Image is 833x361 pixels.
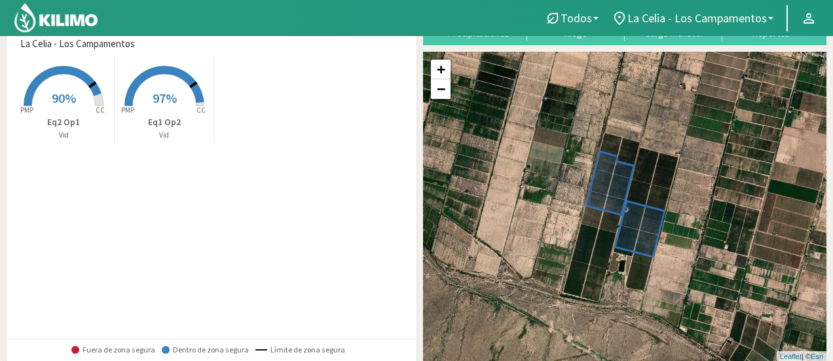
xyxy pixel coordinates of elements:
tspan: CC [196,105,206,115]
span: 97% [153,90,177,106]
span: La Celia - Los Campamentos [20,37,135,52]
button: Precipitaciones [430,4,527,39]
p: Vid [115,130,215,141]
p: Vid [14,130,114,141]
span: Fuera de zona segura [71,345,155,354]
span: Todos [561,11,592,25]
span: 90% [52,90,76,106]
tspan: CC [96,105,105,115]
a: Zoom in [431,60,451,79]
tspan: PMP [20,105,33,115]
span: Dentro de zona segura [162,345,249,354]
div: Precipitaciones [434,29,523,38]
tspan: PMP [121,105,134,115]
a: Zoom out [431,79,451,99]
button: Riego [527,4,625,39]
div: Riego [531,29,621,38]
button: Reportes [722,4,820,39]
p: Eq1 Op2 [115,115,215,129]
img: Kilimo [13,2,99,33]
span: Límite de zona segura [255,345,345,354]
a: Leaflet [780,352,802,360]
a: Esri [811,352,823,360]
button: Carga mensual [625,4,722,39]
div: Reportes [726,29,816,38]
span: La Celia - Los Campamentos [627,11,767,25]
div: Carga mensual [629,29,718,38]
p: Eq2 Op1 [14,115,114,129]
